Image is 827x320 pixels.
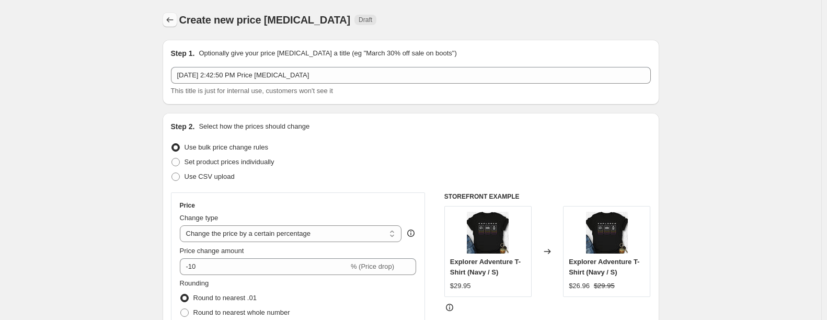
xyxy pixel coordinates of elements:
[193,294,257,302] span: Round to nearest .01
[185,143,268,151] span: Use bulk price change rules
[180,258,349,275] input: -15
[569,258,639,276] span: Explorer Adventure T-Shirt (Navy / S)
[351,262,394,270] span: % (Price drop)
[594,281,615,291] strike: $29.95
[406,228,416,238] div: help
[193,308,290,316] span: Round to nearest whole number
[171,48,195,59] h2: Step 1.
[185,158,274,166] span: Set product prices individually
[444,192,651,201] h6: STOREFRONT EXAMPLE
[179,14,351,26] span: Create new price [MEDICAL_DATA]
[569,281,590,291] div: $26.96
[180,214,219,222] span: Change type
[180,201,195,210] h3: Price
[359,16,372,24] span: Draft
[586,212,628,254] img: 20250816041529-1f07a57a-51cc-6d3e-96a8-ce439875046c_80x.jpg
[171,121,195,132] h2: Step 2.
[199,48,456,59] p: Optionally give your price [MEDICAL_DATA] a title (eg "March 30% off sale on boots")
[467,212,509,254] img: 20250816041529-1f07a57a-51cc-6d3e-96a8-ce439875046c_80x.jpg
[171,87,333,95] span: This title is just for internal use, customers won't see it
[180,279,209,287] span: Rounding
[180,247,244,255] span: Price change amount
[450,258,521,276] span: Explorer Adventure T-Shirt (Navy / S)
[163,13,177,27] button: Price change jobs
[171,67,651,84] input: 30% off holiday sale
[199,121,309,132] p: Select how the prices should change
[450,281,471,291] div: $29.95
[185,173,235,180] span: Use CSV upload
